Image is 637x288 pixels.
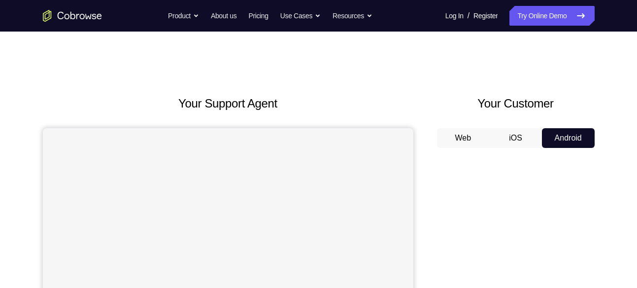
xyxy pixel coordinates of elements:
h2: Your Customer [437,95,595,112]
button: Web [437,128,490,148]
a: Go to the home page [43,10,102,22]
button: Use Cases [280,6,321,26]
button: Android [542,128,595,148]
a: Log In [445,6,464,26]
a: Try Online Demo [509,6,594,26]
span: / [468,10,469,22]
a: About us [211,6,236,26]
button: Product [168,6,199,26]
button: iOS [489,128,542,148]
h2: Your Support Agent [43,95,413,112]
a: Register [473,6,498,26]
button: Resources [333,6,372,26]
a: Pricing [248,6,268,26]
